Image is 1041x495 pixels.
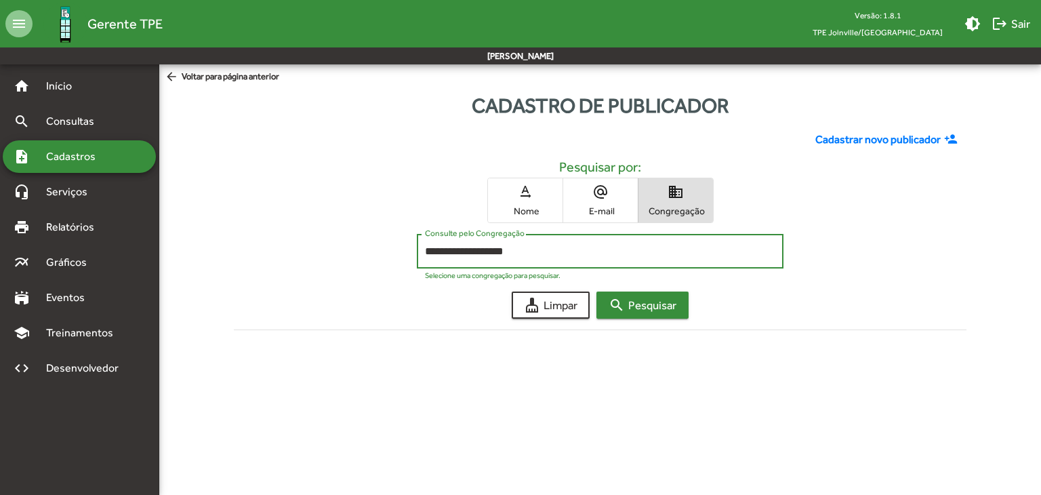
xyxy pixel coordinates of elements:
[592,184,609,200] mat-icon: alternate_email
[165,70,279,85] span: Voltar para página anterior
[14,219,30,235] mat-icon: print
[14,113,30,130] mat-icon: search
[245,159,955,175] h5: Pesquisar por:
[14,184,30,200] mat-icon: headset_mic
[944,132,961,147] mat-icon: person_add
[524,297,540,313] mat-icon: cleaning_services
[567,205,634,217] span: E-mail
[38,78,91,94] span: Início
[609,293,676,317] span: Pesquisar
[38,290,103,306] span: Eventos
[488,178,563,222] button: Nome
[986,12,1036,36] button: Sair
[992,12,1030,36] span: Sair
[815,132,941,148] span: Cadastrar novo publicador
[159,90,1041,121] div: Cadastro de publicador
[802,7,954,24] div: Versão: 1.8.1
[87,13,163,35] span: Gerente TPE
[14,254,30,271] mat-icon: multiline_chart
[964,16,981,32] mat-icon: brightness_medium
[992,16,1008,32] mat-icon: logout
[596,292,689,319] button: Pesquisar
[609,297,625,313] mat-icon: search
[43,2,87,46] img: Logo
[5,10,33,37] mat-icon: menu
[38,325,129,341] span: Treinamentos
[14,325,30,341] mat-icon: school
[14,290,30,306] mat-icon: stadium
[14,360,30,376] mat-icon: code
[38,184,106,200] span: Serviços
[668,184,684,200] mat-icon: domain
[517,184,533,200] mat-icon: text_rotation_none
[38,254,105,271] span: Gráficos
[512,292,590,319] button: Limpar
[33,2,163,46] a: Gerente TPE
[425,271,560,279] mat-hint: Selecione uma congregação para pesquisar.
[642,205,710,217] span: Congregação
[524,293,577,317] span: Limpar
[638,178,713,222] button: Congregação
[38,148,113,165] span: Cadastros
[38,219,112,235] span: Relatórios
[165,70,182,85] mat-icon: arrow_back
[14,78,30,94] mat-icon: home
[38,360,134,376] span: Desenvolvedor
[38,113,112,130] span: Consultas
[802,24,954,41] span: TPE Joinville/[GEOGRAPHIC_DATA]
[563,178,638,222] button: E-mail
[491,205,559,217] span: Nome
[14,148,30,165] mat-icon: note_add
